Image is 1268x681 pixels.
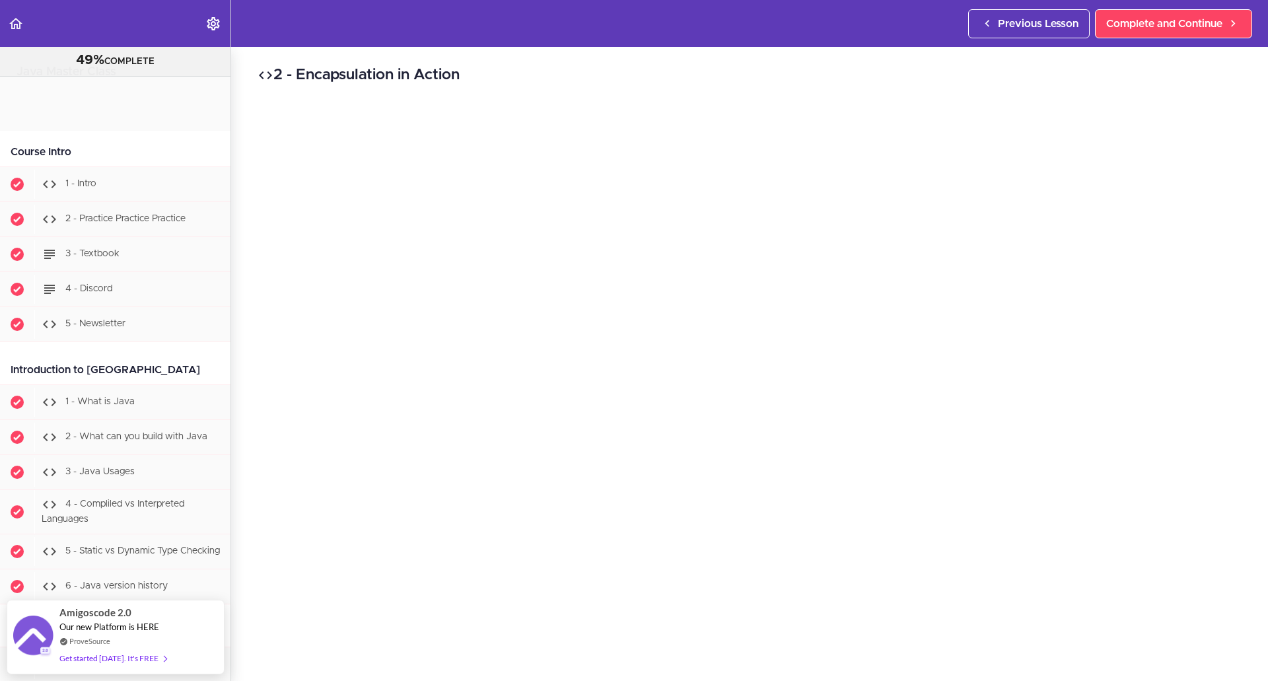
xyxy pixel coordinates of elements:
[65,179,96,188] span: 1 - Intro
[8,16,24,32] svg: Back to course curriculum
[65,546,220,556] span: 5 - Static vs Dynamic Type Checking
[65,284,112,293] span: 4 - Discord
[65,249,120,258] span: 3 - Textbook
[258,64,1242,87] h2: 2 - Encapsulation in Action
[1095,9,1252,38] a: Complete and Continue
[65,432,207,441] span: 2 - What can you build with Java
[13,616,53,659] img: provesource social proof notification image
[968,9,1090,38] a: Previous Lesson
[59,605,131,620] span: Amigoscode 2.0
[65,319,125,328] span: 5 - Newsletter
[76,54,104,67] span: 49%
[65,581,168,591] span: 6 - Java version history
[205,16,221,32] svg: Settings Menu
[42,499,184,524] span: 4 - Compliled vs Interpreted Languages
[1106,16,1222,32] span: Complete and Continue
[69,635,110,647] a: ProveSource
[65,467,135,476] span: 3 - Java Usages
[59,622,159,632] span: Our new Platform is HERE
[17,52,214,69] div: COMPLETE
[65,214,186,223] span: 2 - Practice Practice Practice
[65,397,135,406] span: 1 - What is Java
[998,16,1078,32] span: Previous Lesson
[59,651,166,666] div: Get started [DATE]. It's FREE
